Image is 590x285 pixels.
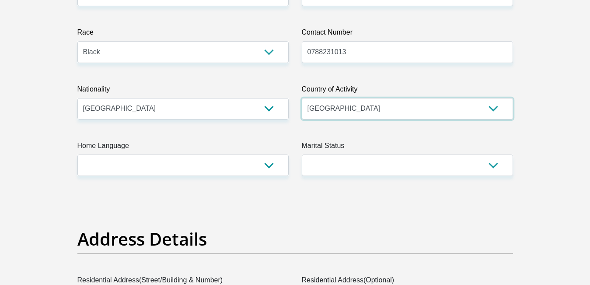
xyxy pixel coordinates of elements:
label: Country of Activity [302,84,513,98]
input: Contact Number [302,41,513,63]
label: Contact Number [302,27,513,41]
label: Nationality [77,84,289,98]
label: Marital Status [302,141,513,155]
h2: Address Details [77,229,513,250]
label: Home Language [77,141,289,155]
label: Race [77,27,289,41]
